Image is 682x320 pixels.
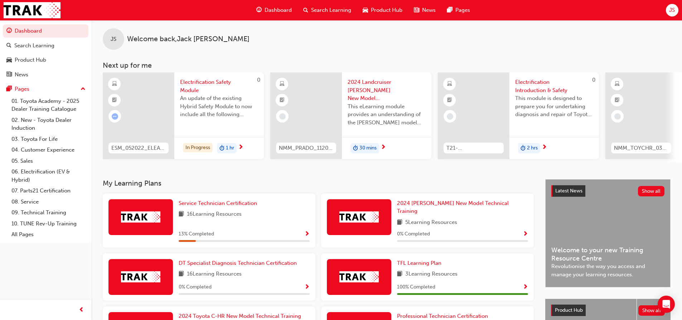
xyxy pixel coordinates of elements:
span: 30 mins [359,144,377,152]
a: All Pages [9,229,88,240]
span: Product Hub [371,6,402,14]
a: 07. Parts21 Certification [9,185,88,196]
span: 2024 Toyota C-HR New Model Technical Training [179,313,301,319]
div: In Progress [183,143,213,153]
a: 03. Toyota For Life [9,134,88,145]
a: Product HubShow all [551,305,665,316]
span: next-icon [238,144,243,151]
span: 0 % Completed [397,230,430,238]
button: DashboardSearch LearningProduct HubNews [3,23,88,82]
span: 2024 [PERSON_NAME] New Model Technical Training [397,200,509,215]
button: Pages [3,82,88,96]
span: booktick-icon [447,96,452,105]
div: Open Intercom Messenger [658,296,675,313]
span: guage-icon [6,28,12,34]
span: 3 Learning Resources [405,270,458,279]
span: pages-icon [447,6,453,15]
a: guage-iconDashboard [251,3,298,18]
a: pages-iconPages [441,3,476,18]
span: Latest News [555,188,582,194]
a: Dashboard [3,24,88,38]
span: learningResourceType_ELEARNING-icon [447,80,452,89]
span: Show Progress [304,284,310,291]
img: Trak [4,2,61,18]
button: JS [666,4,678,16]
span: prev-icon [79,306,84,315]
span: pages-icon [6,86,12,92]
span: This eLearning module provides an understanding of the [PERSON_NAME] model line-up and its Katash... [348,102,426,127]
span: DT Specialist Diagnosis Technician Certification [179,260,297,266]
span: learningResourceType_ELEARNING-icon [112,80,117,89]
span: Show Progress [304,231,310,238]
h3: Next up for me [91,61,682,70]
span: JS [669,6,675,14]
button: Show Progress [304,230,310,239]
span: News [422,6,436,14]
div: News [15,71,28,79]
span: booktick-icon [615,96,620,105]
span: 0 % Completed [179,283,212,291]
span: Dashboard [265,6,292,14]
span: T21-FOD_HVIS_PREREQ [446,144,501,152]
a: Latest NewsShow all [551,185,664,197]
span: duration-icon [521,144,526,153]
img: Trak [339,271,379,282]
a: 0T21-FOD_HVIS_PREREQElectrification Introduction & SafetyThis module is designed to prepare you f... [438,72,599,159]
span: This module is designed to prepare you for undertaking diagnosis and repair of Toyota & Lexus Ele... [515,94,593,119]
button: Show Progress [523,283,528,292]
span: learningResourceType_ELEARNING-icon [615,80,620,89]
span: up-icon [81,85,86,94]
a: 04. Customer Experience [9,144,88,156]
span: book-icon [179,270,184,279]
a: 10. TUNE Rev-Up Training [9,218,88,229]
button: Show Progress [304,283,310,292]
img: Trak [121,211,160,223]
span: book-icon [397,270,402,279]
a: 05. Sales [9,156,88,167]
div: Pages [15,85,29,93]
span: car-icon [363,6,368,15]
span: Welcome to your new Training Resource Centre [551,246,664,262]
span: 5 Learning Resources [405,218,457,227]
div: Product Hub [15,56,46,64]
span: news-icon [414,6,419,15]
a: Search Learning [3,39,88,52]
a: car-iconProduct Hub [357,3,408,18]
span: 0 [257,77,260,83]
button: Show all [638,186,665,196]
span: NMM_PRADO_112024_MODULE_1 [279,144,333,152]
img: Trak [339,211,379,223]
span: booktick-icon [280,96,285,105]
span: book-icon [397,218,402,227]
a: 02. New - Toyota Dealer Induction [9,115,88,134]
span: Professional Technician Certification [397,313,488,319]
img: Trak [121,271,160,282]
span: duration-icon [219,144,224,153]
h3: My Learning Plans [103,179,534,187]
span: news-icon [6,72,12,78]
a: 2024 [PERSON_NAME] New Model Technical Training [397,199,528,215]
span: ESM_052022_ELEARN [111,144,166,152]
button: Show Progress [523,230,528,239]
span: TFL Learning Plan [397,260,441,266]
a: Latest NewsShow allWelcome to your new Training Resource CentreRevolutionise the way you access a... [545,179,671,287]
span: Show Progress [523,231,528,238]
a: 08. Service [9,196,88,207]
span: search-icon [303,6,308,15]
span: 2 hrs [527,144,538,152]
span: 13 % Completed [179,230,214,238]
span: guage-icon [256,6,262,15]
span: Welcome back , Jack [PERSON_NAME] [127,35,250,43]
a: 06. Electrification (EV & Hybrid) [9,166,88,185]
span: booktick-icon [112,96,117,105]
span: Electrification Safety Module [180,78,258,94]
span: 1 hr [226,144,234,152]
span: JS [111,35,116,43]
a: DT Specialist Diagnosis Technician Certification [179,259,300,267]
span: learningRecordVerb_NONE-icon [447,113,453,120]
a: Service Technician Certification [179,199,260,207]
span: learningResourceType_ELEARNING-icon [280,80,285,89]
span: next-icon [381,144,386,151]
span: Show Progress [523,284,528,291]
